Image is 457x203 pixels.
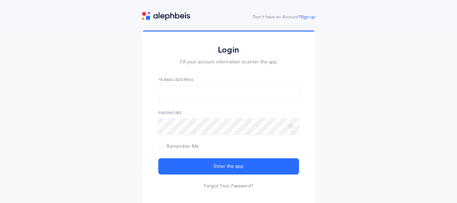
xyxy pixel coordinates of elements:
[300,15,315,19] a: Sign up
[142,12,190,20] img: logo.svg
[158,158,299,175] button: Enter the app
[214,163,244,170] span: Enter the app
[158,59,299,66] p: Fill your account information to enter the app
[158,110,299,116] label: Password
[253,14,315,21] div: Don't have an Account?
[204,183,253,189] a: Forgot Your Password?
[158,45,299,55] h2: Login
[158,144,199,149] span: Remember Me
[158,77,299,83] label: *E-Mail Address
